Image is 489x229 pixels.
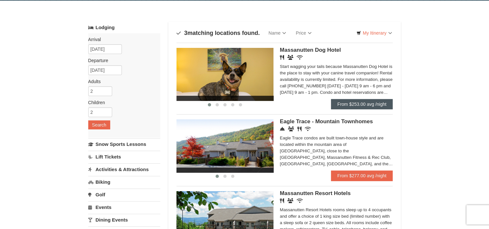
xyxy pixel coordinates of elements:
[176,30,260,36] h4: matching locations found.
[88,163,160,175] a: Activities & Attractions
[297,55,303,60] i: Wireless Internet (free)
[88,99,155,106] label: Children
[280,135,393,167] div: Eagle Trace condos are built town-house style and are located within the mountain area of [GEOGRA...
[88,120,110,129] button: Search
[280,190,351,196] span: Massanutten Resort Hotels
[88,151,160,163] a: Lift Tickets
[88,36,155,43] label: Arrival
[352,28,396,38] a: My Itinerary
[88,201,160,213] a: Events
[297,126,302,131] i: Restaurant
[88,176,160,188] a: Biking
[280,55,284,60] i: Restaurant
[88,189,160,201] a: Golf
[280,126,285,131] i: Concierge Desk
[88,138,160,150] a: Snow Sports Lessons
[331,170,393,181] a: From $277.00 avg /night
[280,47,341,53] span: Massanutten Dog Hotel
[288,126,294,131] i: Conference Facilities
[184,30,187,36] span: 3
[280,118,373,125] span: Eagle Trace - Mountain Townhomes
[88,22,160,33] a: Lodging
[291,27,316,39] a: Price
[287,198,293,203] i: Banquet Facilities
[280,63,393,96] div: Start wagging your tails because Massanutten Dog Hotel is the place to stay with your canine trav...
[331,99,393,109] a: From $253.00 avg /night
[297,198,303,203] i: Wireless Internet (free)
[287,55,293,60] i: Banquet Facilities
[305,126,311,131] i: Wireless Internet (free)
[280,198,284,203] i: Restaurant
[88,214,160,226] a: Dining Events
[88,78,155,85] label: Adults
[88,57,155,64] label: Departure
[264,27,291,39] a: Name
